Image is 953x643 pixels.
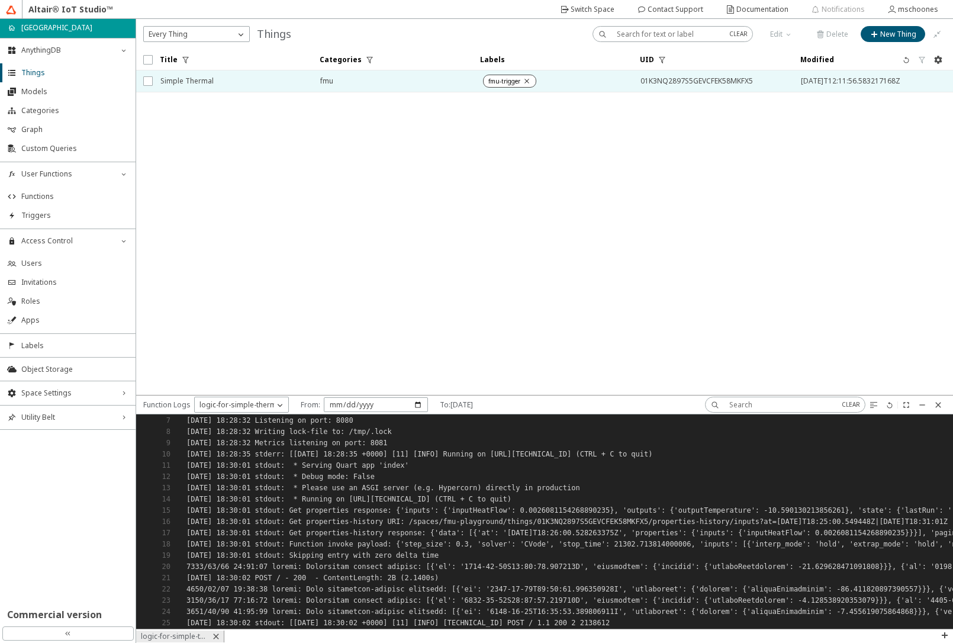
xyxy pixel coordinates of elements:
span: [DATE] 18:30:01 stdout: * Debug mode: False [186,472,375,481]
span: [DATE] 18:28:32 Listening on port: 8080 [186,416,353,425]
span: Users [21,259,128,268]
span: Labels [21,341,128,351]
span: Triggers [21,211,128,220]
unity-typography: To: [DATE] [440,400,473,410]
span: Access Control [21,236,114,246]
span: Custom Queries [21,144,128,153]
span: [DATE] 18:30:01 stdout: * Running on [URL][TECHNICAL_ID] (CTRL + C to quit) [186,495,511,503]
span: [DATE] 18:30:01 stdout: * Please use an ASGI server (e.g. Hypercorn) directly in production [186,484,580,492]
span: AnythingDB [21,46,114,55]
unity-typography: From: [301,400,320,410]
span: [DATE] 18:30:01 stdout: * Serving Quart app 'index' [186,461,409,470]
span: Object Storage [21,365,128,374]
span: Categories [21,106,128,115]
span: [DATE] 18:30:01 stdout: Skipping entry with zero delta time [186,551,439,560]
span: Invitations [21,278,128,287]
span: Functions [21,192,128,201]
span: [DATE] 18:28:35 stderr: [[DATE] 18:28:35 +0000] [11] [INFO] Running on [URL][TECHNICAL_ID] (CTRL ... [186,450,652,458]
span: Apps [21,316,128,325]
span: Utility Belt [21,413,114,422]
span: Graph [21,125,128,134]
unity-typography: Function Logs [143,400,191,410]
span: User Functions [21,169,114,179]
span: Models [21,87,128,97]
span: [DATE] 18:28:32 Writing lock-file to: /tmp/.lock [186,427,392,436]
span: Things [21,68,128,78]
span: [DATE] 18:28:32 Metrics listening on port: 8081 [186,439,388,447]
span: [DATE] 18:30:01 stdout: Get properties-history URI: /spaces/fmu-playground/things/01K3NQ2897S5GEV... [186,517,948,526]
span: Roles [21,297,128,306]
div: grid [136,414,953,629]
span: Space Settings [21,388,114,398]
p: [GEOGRAPHIC_DATA] [21,22,92,33]
span: [DATE] 18:30:02 stdout: [[DATE] 18:30:02 +0000] [11] [INFO] [TECHNICAL_ID] POST / 1.1 200 2 2138612 [186,619,610,627]
span: [DATE] 18:30:02 POST / - 200 - ContentLength: 2B (2.1400s) [186,574,439,582]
